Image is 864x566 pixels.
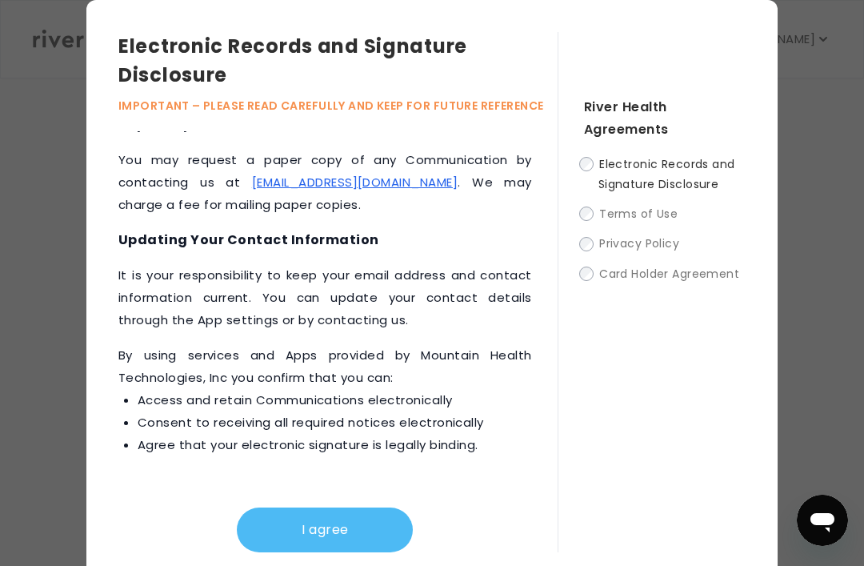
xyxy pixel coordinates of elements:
[138,434,532,456] li: Agree that your electronic signature is legally binding.
[584,96,746,141] h4: River Health Agreements
[138,411,532,434] li: Consent to receiving all required notices electronically
[118,149,532,216] p: You may request a paper copy of any Communication by contacting us at . We may charge a fee for m...
[598,156,735,192] span: Electronic Records and Signature Disclosure
[118,344,532,456] p: ‍By using services and Apps provided by Mountain Health Technologies, Inc you confirm that you can:
[599,206,678,222] span: Terms of Use
[118,264,532,331] p: It is your responsibility to keep your email address and contact information current. You can upd...
[252,174,458,191] a: [EMAIL_ADDRESS][DOMAIN_NAME]
[797,495,848,546] iframe: Button to launch messaging window
[237,508,413,552] button: I agree
[599,236,679,252] span: Privacy Policy
[138,389,532,411] li: Access and retain Communications electronically
[599,266,739,282] span: Card Holder Agreement
[118,96,558,115] p: IMPORTANT – PLEASE READ CAREFULLY AND KEEP FOR FUTURE REFERENCE
[118,32,558,90] h3: Electronic Records and Signature Disclosure
[118,229,532,251] h4: Updating Your Contact Information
